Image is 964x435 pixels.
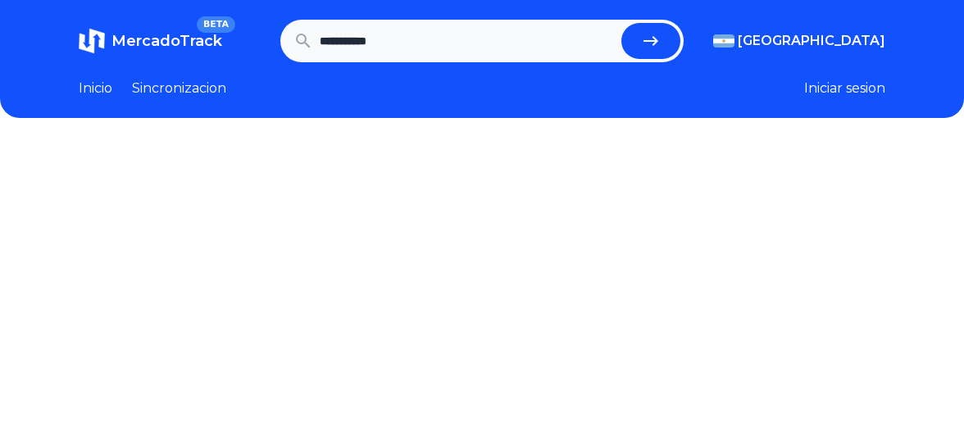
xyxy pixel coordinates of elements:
span: BETA [197,16,235,33]
a: Inicio [79,79,112,98]
a: Sincronizacion [132,79,226,98]
img: Argentina [713,34,734,48]
span: MercadoTrack [111,32,222,50]
img: MercadoTrack [79,28,105,54]
a: MercadoTrackBETA [79,28,222,54]
button: Iniciar sesion [804,79,885,98]
button: [GEOGRAPHIC_DATA] [713,31,885,51]
span: [GEOGRAPHIC_DATA] [738,31,885,51]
